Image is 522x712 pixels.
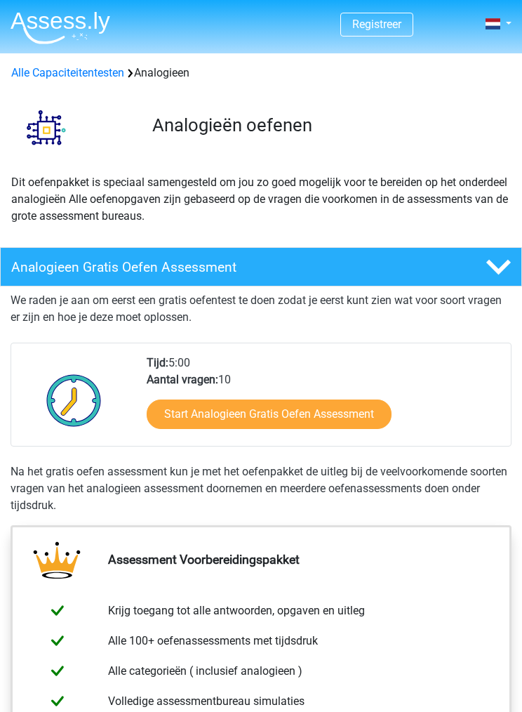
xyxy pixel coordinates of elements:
[11,93,81,163] img: analogieen
[352,18,401,31] a: Registreer
[11,292,511,326] p: We raden je aan om eerst een gratis oefentest te doen zodat je eerst kunt zien wat voor soort vra...
[11,66,124,79] a: Alle Capaciteitentesten
[11,259,424,275] h4: Analogieen Gratis Oefen Assessment
[6,65,516,81] div: Analogieen
[152,114,500,136] h3: Analogieën oefenen
[39,365,109,435] img: Klok
[147,400,391,429] a: Start Analogieen Gratis Oefen Assessment
[11,11,110,44] img: Assessly
[11,174,511,225] p: Dit oefenpakket is speciaal samengesteld om jou zo goed mogelijk voor te bereiden op het onderdee...
[11,247,511,286] a: Analogieen Gratis Oefen Assessment
[136,355,511,446] div: 5:00 10
[11,463,511,514] div: Na het gratis oefen assessment kun je met het oefenpakket de uitleg bij de veelvoorkomende soorte...
[147,356,168,369] b: Tijd:
[147,373,218,386] b: Aantal vragen:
